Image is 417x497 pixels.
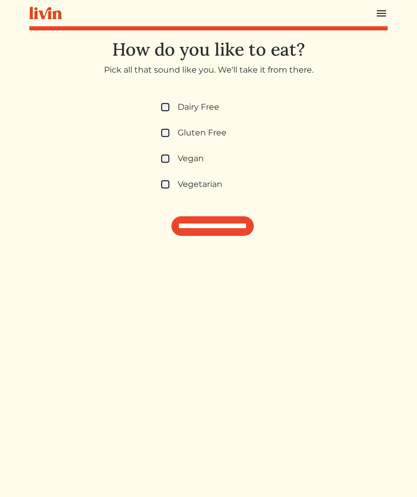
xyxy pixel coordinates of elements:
[178,178,222,191] label: Vegetarian
[375,7,388,20] img: menu_hamburger-cb6d353cf0ecd9f46ceae1c99ecbeb4a00e71ca567a856bd81f57e9d8c17bb26.svg
[29,7,62,20] img: livin-logo-a0d97d1a881af30f6274990eb6222085a2533c92bbd1e4f22c21b4f0d0e3210c.svg
[178,127,227,139] label: Gluten Free
[29,64,388,76] p: Pick all that sound like you. We'll take it from there.
[178,152,204,165] label: Vegan
[178,101,219,113] label: Dairy Free
[29,39,388,60] h1: How do you like to eat?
